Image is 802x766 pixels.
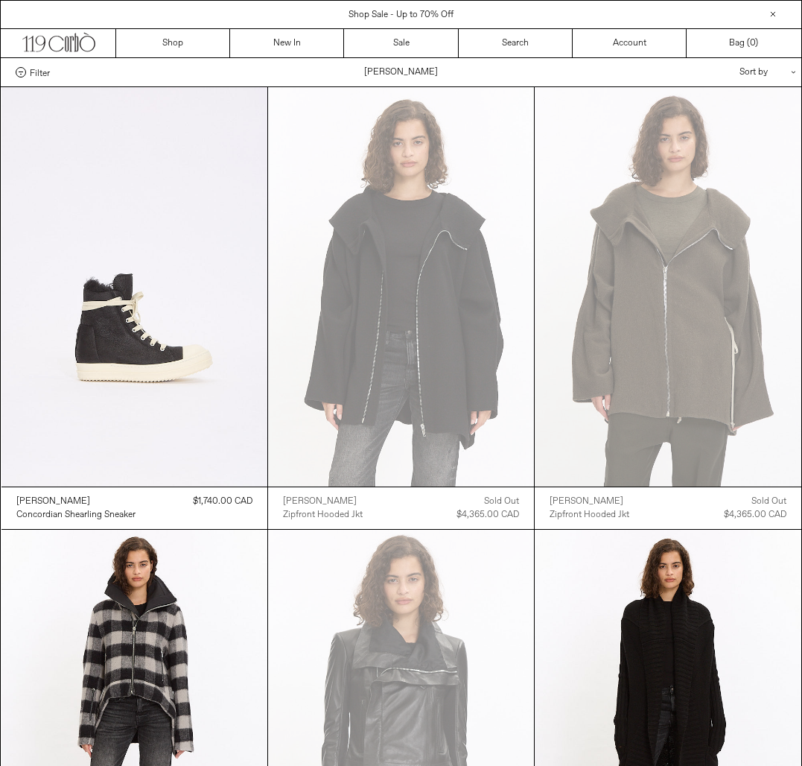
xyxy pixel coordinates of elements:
a: Bag () [687,29,801,57]
span: ) [750,37,758,50]
div: Zipfront Hooded Jkt [283,509,363,522]
img: Rick Owens Zipfront Hooded Jkt in black [268,87,534,487]
div: $4,365.00 CAD [724,508,786,522]
span: Filter [30,67,50,77]
div: $1,740.00 CAD [193,495,252,508]
div: Zipfront Hooded Jkt [550,509,629,522]
a: New In [230,29,344,57]
div: Sold out [751,495,786,508]
a: [PERSON_NAME] [550,495,629,508]
a: [PERSON_NAME] [283,495,363,508]
a: Zipfront Hooded Jkt [283,508,363,522]
div: Sort by [652,58,786,86]
div: Concordian Shearling Sneaker [16,509,136,522]
span: 0 [750,37,755,49]
a: Shop [116,29,230,57]
a: Zipfront Hooded Jkt [550,508,629,522]
a: Concordian Shearling Sneaker [16,508,136,522]
a: [PERSON_NAME] [16,495,136,508]
div: [PERSON_NAME] [283,496,357,508]
a: Account [573,29,687,57]
a: Shop Sale - Up to 70% Off [349,9,453,21]
div: [PERSON_NAME] [16,496,90,508]
img: Zipfront Hooded Jkt [535,87,801,487]
a: Sale [344,29,458,57]
div: Sold out [484,495,519,508]
a: Search [459,29,573,57]
div: $4,365.00 CAD [456,508,519,522]
div: [PERSON_NAME] [550,496,623,508]
img: Rick Owens Concordian Shearling Sneaker [1,87,267,487]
